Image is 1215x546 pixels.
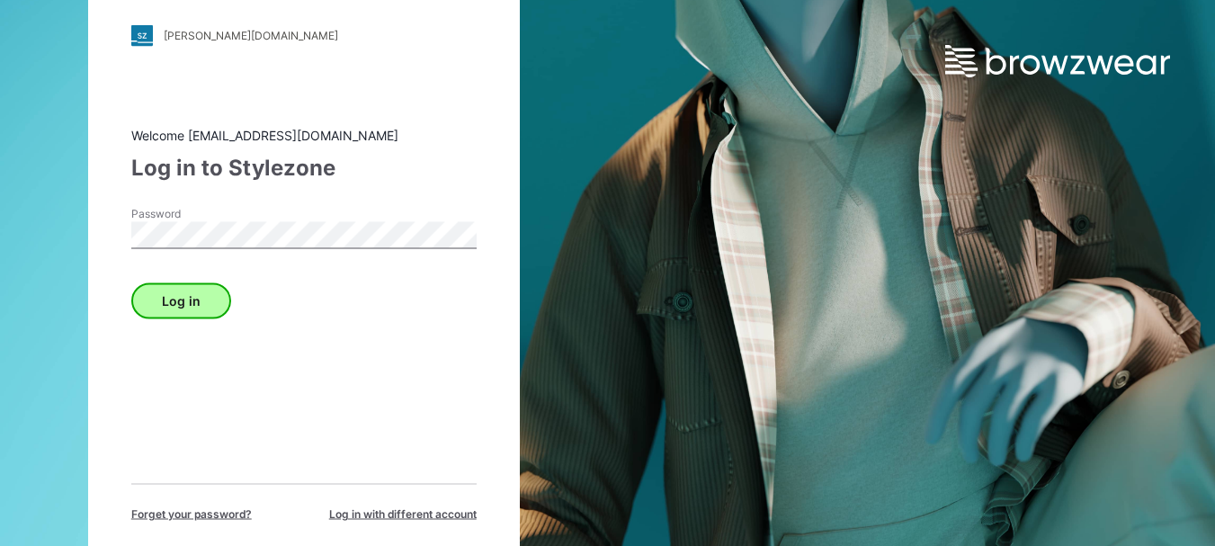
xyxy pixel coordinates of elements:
span: Forget your password? [131,506,252,522]
span: Log in with different account [329,506,477,522]
a: [PERSON_NAME][DOMAIN_NAME] [131,24,477,46]
div: Welcome [EMAIL_ADDRESS][DOMAIN_NAME] [131,125,477,144]
img: browzwear-logo.e42bd6dac1945053ebaf764b6aa21510.svg [945,45,1170,77]
img: stylezone-logo.562084cfcfab977791bfbf7441f1a819.svg [131,24,153,46]
div: [PERSON_NAME][DOMAIN_NAME] [164,29,338,42]
div: Log in to Stylezone [131,151,477,183]
label: Password [131,205,257,221]
button: Log in [131,282,231,318]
